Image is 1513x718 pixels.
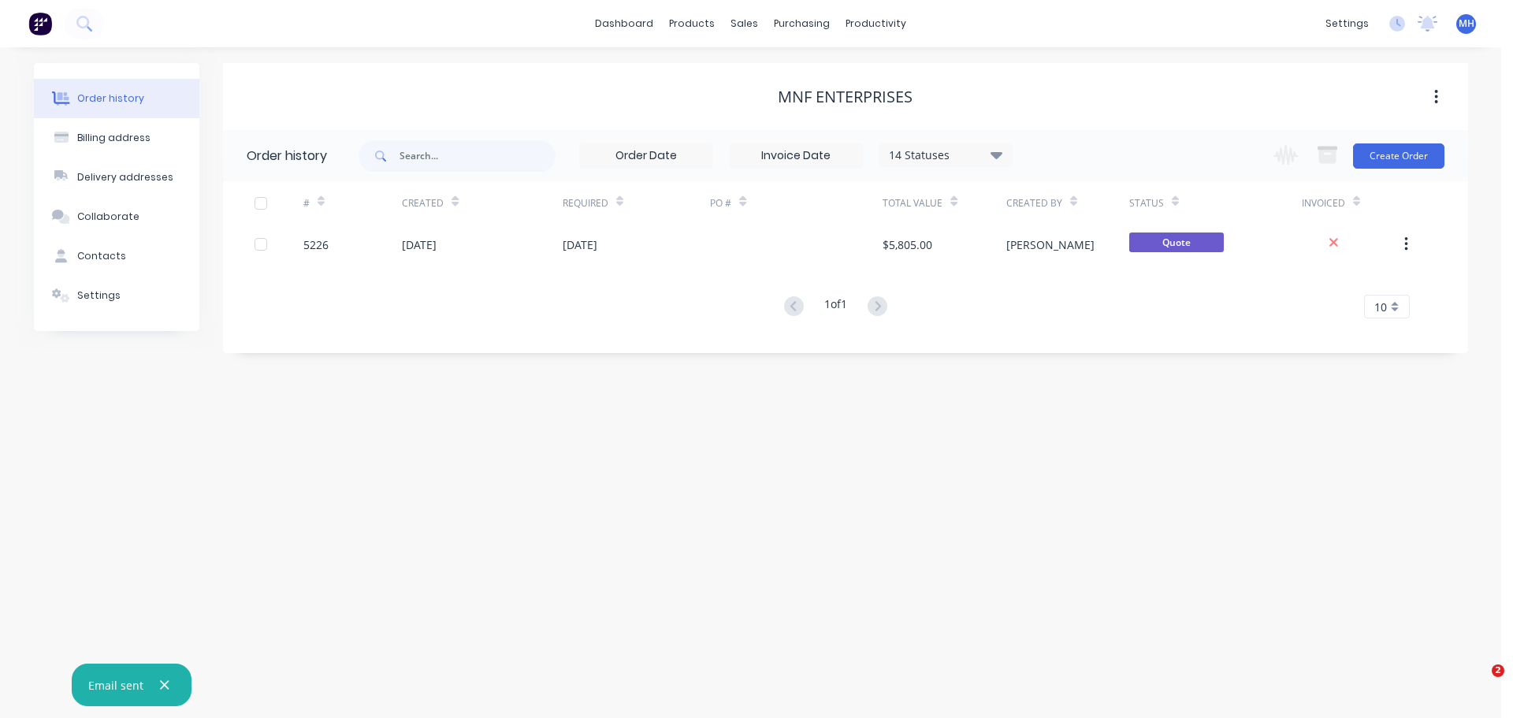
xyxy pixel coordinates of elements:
a: dashboard [587,12,661,35]
button: Create Order [1353,143,1444,169]
div: MNF ENTERPRISES [778,87,913,106]
div: Total Value [883,196,942,210]
div: 14 Statuses [879,147,1012,164]
div: purchasing [766,12,838,35]
div: # [303,181,402,225]
div: Order history [247,147,327,166]
div: Required [563,196,608,210]
div: settings [1318,12,1377,35]
div: Invoiced [1302,196,1345,210]
iframe: Intercom live chat [1459,664,1497,702]
div: 1 of 1 [824,296,847,318]
div: Created By [1006,196,1062,210]
div: Created By [1006,181,1129,225]
span: MH [1459,17,1474,31]
div: $5,805.00 [883,236,932,253]
div: Delivery addresses [77,170,173,184]
button: Contacts [34,236,199,276]
div: products [661,12,723,35]
button: Billing address [34,118,199,158]
div: PO # [710,196,731,210]
div: Created [402,196,444,210]
input: Order Date [580,144,712,168]
div: Status [1129,181,1302,225]
img: Factory [28,12,52,35]
div: [DATE] [563,236,597,253]
button: Delivery addresses [34,158,199,197]
span: 10 [1374,299,1387,315]
div: [PERSON_NAME] [1006,236,1095,253]
button: Collaborate [34,197,199,236]
div: Invoiced [1302,181,1400,225]
span: Quote [1129,233,1224,252]
div: Billing address [77,131,151,145]
div: Created [402,181,562,225]
div: Required [563,181,711,225]
div: PO # [710,181,883,225]
input: Search... [400,140,556,172]
div: Settings [77,288,121,303]
div: productivity [838,12,914,35]
input: Invoice Date [730,144,862,168]
div: 5226 [303,236,329,253]
div: Collaborate [77,210,139,224]
span: 2 [1492,664,1504,677]
div: Contacts [77,249,126,263]
button: Order history [34,79,199,118]
div: sales [723,12,766,35]
div: Order history [77,91,144,106]
div: [DATE] [402,236,437,253]
button: Settings [34,276,199,315]
div: Status [1129,196,1164,210]
div: # [303,196,310,210]
div: Total Value [883,181,1006,225]
div: Email sent [88,677,143,694]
